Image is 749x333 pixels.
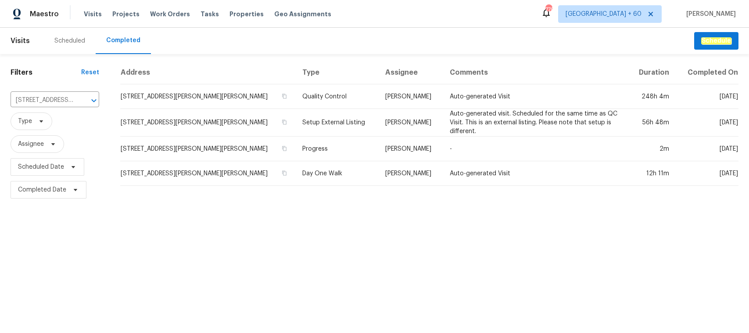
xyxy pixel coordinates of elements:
td: [STREET_ADDRESS][PERSON_NAME][PERSON_NAME] [120,137,295,161]
th: Type [295,61,378,84]
span: Maestro [30,10,59,18]
button: Schedule [694,32,738,50]
span: [PERSON_NAME] [683,10,736,18]
td: - [443,137,628,161]
span: Assignee [18,140,44,148]
td: [DATE] [676,137,738,161]
div: 779 [545,5,552,14]
button: Copy Address [280,169,288,177]
td: 56h 48m [628,109,676,137]
h1: Filters [11,68,81,77]
span: Work Orders [150,10,190,18]
td: Auto-generated visit. Scheduled for the same time as QC Visit. This is an external listing. Pleas... [443,109,628,137]
button: Open [88,94,100,107]
td: [STREET_ADDRESS][PERSON_NAME][PERSON_NAME] [120,84,295,109]
td: Setup External Listing [295,109,378,137]
th: Comments [443,61,628,84]
button: Copy Address [280,92,288,100]
span: Projects [112,10,140,18]
button: Copy Address [280,118,288,126]
input: Search for an address... [11,94,75,107]
td: [PERSON_NAME] [378,137,443,161]
td: [DATE] [676,84,738,109]
td: Auto-generated Visit [443,161,628,186]
div: Completed [106,36,140,45]
td: Progress [295,137,378,161]
th: Completed On [676,61,738,84]
span: [GEOGRAPHIC_DATA] + 60 [566,10,641,18]
td: Quality Control [295,84,378,109]
span: Geo Assignments [274,10,331,18]
th: Address [120,61,295,84]
th: Assignee [378,61,443,84]
div: Scheduled [54,36,85,45]
span: Tasks [201,11,219,17]
td: 248h 4m [628,84,676,109]
div: Reset [81,68,99,77]
td: [PERSON_NAME] [378,84,443,109]
span: Type [18,117,32,126]
td: [STREET_ADDRESS][PERSON_NAME][PERSON_NAME] [120,161,295,186]
td: [DATE] [676,161,738,186]
button: Copy Address [280,145,288,152]
td: [PERSON_NAME] [378,109,443,137]
span: Visits [11,31,30,51]
span: Properties [229,10,264,18]
td: Auto-generated Visit [443,84,628,109]
td: [DATE] [676,109,738,137]
span: Completed Date [18,185,66,194]
span: Visits [84,10,102,18]
td: 12h 11m [628,161,676,186]
td: [PERSON_NAME] [378,161,443,186]
em: Schedule [701,37,731,44]
th: Duration [628,61,676,84]
span: Scheduled Date [18,163,64,171]
td: [STREET_ADDRESS][PERSON_NAME][PERSON_NAME] [120,109,295,137]
td: 2m [628,137,676,161]
td: Day One Walk [295,161,378,186]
